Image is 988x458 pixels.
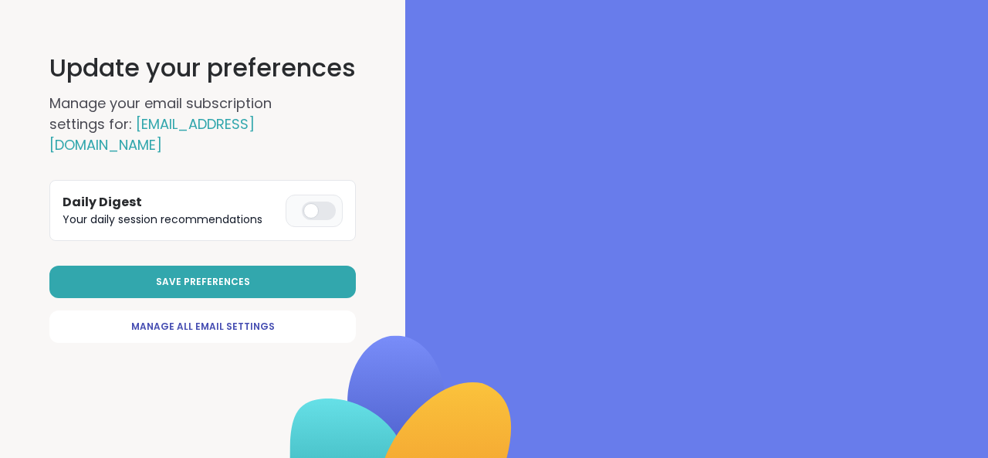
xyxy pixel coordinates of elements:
h3: Daily Digest [63,193,279,212]
p: Your daily session recommendations [63,212,279,228]
h1: Update your preferences [49,49,356,87]
span: Save Preferences [156,275,250,289]
span: [EMAIL_ADDRESS][DOMAIN_NAME] [49,114,255,154]
button: Save Preferences [49,266,356,298]
a: Manage All Email Settings [49,310,356,343]
h2: Manage your email subscription settings for: [49,93,327,155]
span: Manage All Email Settings [131,320,275,334]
